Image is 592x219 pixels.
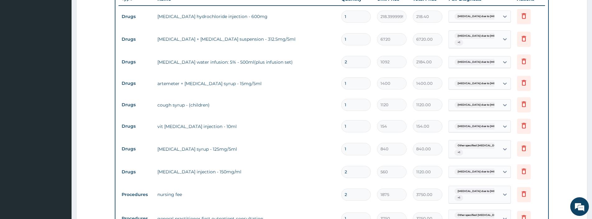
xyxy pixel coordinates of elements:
img: d_794563401_company_1708531726252_794563401 [12,31,25,47]
td: Drugs [119,143,154,155]
span: [MEDICAL_DATA] due to [MEDICAL_DATA] falc... [454,33,523,39]
span: [MEDICAL_DATA] due to [MEDICAL_DATA] falc... [454,123,523,130]
td: Drugs [119,121,154,132]
span: [MEDICAL_DATA] due to [MEDICAL_DATA] falc... [454,80,523,87]
span: + 1 [454,39,463,46]
div: Chat with us now [32,35,105,43]
td: [MEDICAL_DATA] + [MEDICAL_DATA] suspension - 312.5mg/5ml [154,33,338,45]
td: artemeter + [MEDICAL_DATA] syrup - 15mg/5ml [154,77,338,90]
td: [MEDICAL_DATA] hydrochloride injection - 600mg [154,10,338,23]
td: [MEDICAL_DATA] water infusion: 5% - 500ml(plus infusion set) [154,56,338,68]
span: Other specified [MEDICAL_DATA] [454,143,504,149]
span: [MEDICAL_DATA] due to [MEDICAL_DATA] falc... [454,169,523,175]
textarea: Type your message and hit 'Enter' [3,150,119,171]
td: Drugs [119,78,154,89]
span: [MEDICAL_DATA] due to [MEDICAL_DATA] falc... [454,102,523,108]
td: Drugs [119,99,154,111]
td: Drugs [119,56,154,68]
div: Minimize live chat window [102,3,117,18]
td: cough syrup - (children) [154,99,338,111]
span: + 1 [454,195,463,201]
td: [MEDICAL_DATA] syrup - 125mg/5ml [154,143,338,155]
span: [MEDICAL_DATA] due to [MEDICAL_DATA] falc... [454,59,523,65]
td: Drugs [119,166,154,178]
span: Other specified [MEDICAL_DATA] [454,212,504,218]
span: [MEDICAL_DATA] due to [MEDICAL_DATA] falc... [454,13,523,20]
td: vit [MEDICAL_DATA] injection - 10ml [154,120,338,133]
td: Drugs [119,11,154,22]
td: nursing fee [154,188,338,201]
td: Drugs [119,34,154,45]
td: [MEDICAL_DATA] injection - 150mg/ml [154,166,338,178]
span: [MEDICAL_DATA] due to [MEDICAL_DATA] falc... [454,188,523,194]
td: Procedures [119,189,154,200]
span: We're online! [36,68,86,131]
span: + 1 [454,149,463,156]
